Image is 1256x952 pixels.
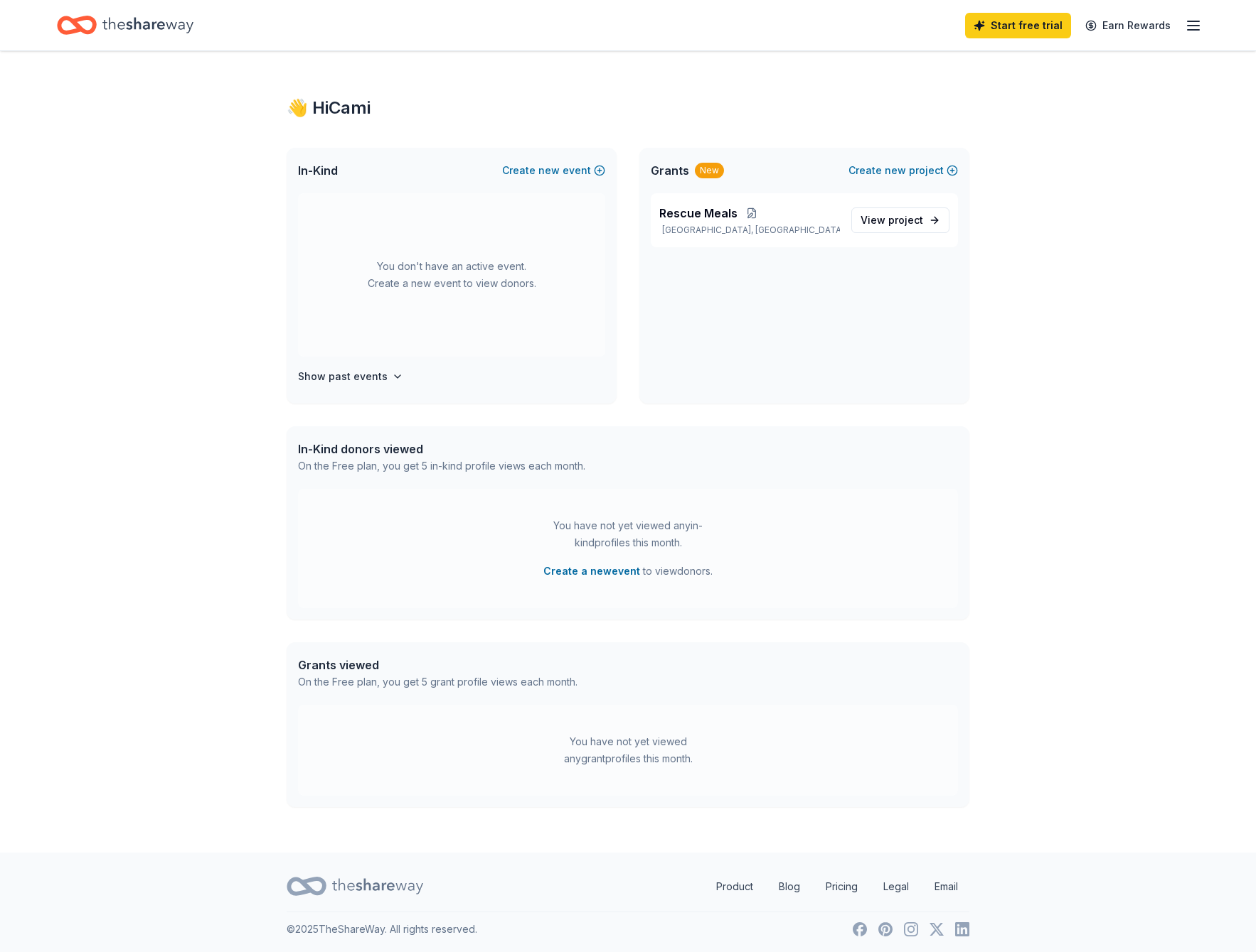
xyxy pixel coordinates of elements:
[965,13,1071,38] a: Start free trial
[885,162,906,179] span: new
[543,563,713,580] span: to view donors .
[502,162,605,179] button: Createnewevent
[814,872,869,901] a: Pricing
[1077,13,1179,38] a: Earn Rewards
[659,225,840,236] p: [GEOGRAPHIC_DATA], [GEOGRAPHIC_DATA]
[298,656,578,674] div: Grants viewed
[287,97,969,119] div: 👋 Hi Cami
[287,921,477,938] p: © 2025 TheShareWay. All rights reserved.
[705,872,969,901] nav: quick links
[298,674,578,691] div: On the Free plan, you get 5 grant profile views each month.
[861,212,923,229] span: View
[298,458,585,475] div: On the Free plan, you get 5 in-kind profile views each month.
[298,162,338,179] span: In-Kind
[57,9,193,42] a: Home
[543,563,640,580] button: Create a newevent
[695,163,724,178] div: New
[539,517,717,551] div: You have not yet viewed any in-kind profiles this month.
[659,205,738,222] span: Rescue Meals
[298,440,585,458] div: In-Kind donors viewed
[538,162,560,179] span: new
[872,872,920,901] a: Legal
[888,214,923,226] span: project
[851,207,949,233] a: View project
[923,872,969,901] a: Email
[298,368,403,385] button: Show past events
[298,193,605,357] div: You don't have an active event. Create a new event to view donors.
[298,368,388,385] h4: Show past events
[705,872,765,901] a: Product
[651,162,689,179] span: Grants
[848,162,958,179] button: Createnewproject
[539,733,717,767] div: You have not yet viewed any grant profiles this month.
[767,872,811,901] a: Blog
